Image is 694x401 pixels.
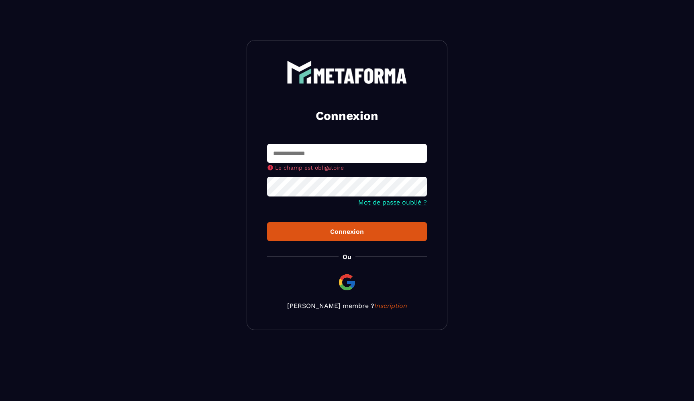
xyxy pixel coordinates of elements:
[337,273,357,292] img: google
[267,61,427,84] a: logo
[374,302,407,310] a: Inscription
[277,108,417,124] h2: Connexion
[274,228,420,235] div: Connexion
[343,253,351,261] p: Ou
[287,61,407,84] img: logo
[358,198,427,206] a: Mot de passe oublié ?
[267,222,427,241] button: Connexion
[267,302,427,310] p: [PERSON_NAME] membre ?
[275,164,344,171] span: Le champ est obligatoire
